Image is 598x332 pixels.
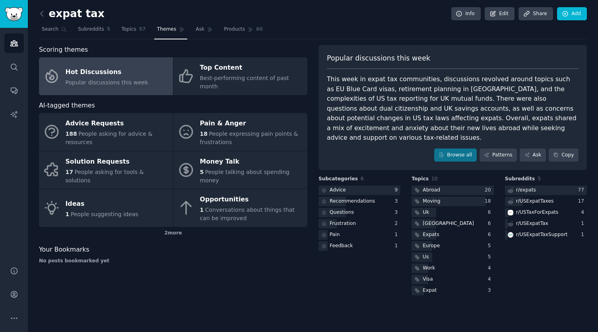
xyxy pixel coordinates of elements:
a: Topics57 [118,23,148,39]
span: Ask [196,26,204,33]
a: Hot DiscussionsPopular discussions this week [39,57,173,95]
span: People expressing pain points & frustrations [200,131,298,145]
div: Money Talk [200,155,303,168]
div: Recommendations [330,198,375,205]
span: People talking about spending money [200,169,289,184]
div: 3 [395,198,401,205]
div: 2 more [39,227,307,240]
a: r/USExpatTaxes17 [505,197,587,207]
a: Ideas1People suggesting ideas [39,189,173,227]
div: Feedback [330,242,353,250]
a: Money Talk5People talking about spending money [173,151,307,189]
a: Themes [154,23,188,39]
a: Search [39,23,70,39]
img: USExpatTaxSupport [508,232,513,238]
div: Work [423,265,435,272]
span: Search [42,26,58,33]
a: Expats6 [412,230,493,240]
div: 5 [488,254,494,261]
div: Questions [330,209,354,216]
span: 5 [538,176,541,182]
img: GummySearch logo [5,7,23,21]
span: Subreddits [505,176,535,183]
div: Europe [423,242,440,250]
div: r/ USExpatTax [516,220,548,227]
div: 1 [395,242,401,250]
span: 1 [200,207,204,213]
div: 3 [488,287,494,294]
span: 17 [66,169,73,175]
div: 4 [488,265,494,272]
span: Topics [412,176,429,183]
div: 4 [488,276,494,283]
a: r/USExpatTax1 [505,219,587,229]
a: Expat3 [412,286,493,296]
a: Share [518,7,553,21]
div: Pain [330,231,340,238]
span: Best-performing content of past month [200,75,289,90]
a: Advice9 [318,186,400,195]
div: Solution Requests [66,155,169,168]
div: 18 [485,198,494,205]
a: Recommendations3 [318,197,400,207]
a: Subreddits5 [75,23,113,39]
div: Us [423,254,429,261]
span: 6 [361,176,364,182]
a: USTaxForExpatsr/USTaxForExpats4 [505,208,587,218]
a: Edit [485,7,515,21]
div: No posts bookmarked yet [39,258,307,265]
a: Ask [520,148,546,162]
a: Top ContentBest-performing content of past month [173,57,307,95]
div: 20 [485,187,494,194]
a: Europe5 [412,241,493,251]
a: Feedback1 [318,241,400,251]
div: 3 [395,209,401,216]
div: 6 [488,231,494,238]
span: 10 [431,176,438,182]
a: Questions3 [318,208,400,218]
span: Popular discussions this week [327,53,430,63]
div: [GEOGRAPHIC_DATA] [423,220,474,227]
span: 60 [256,26,263,33]
div: Advice Requests [66,117,169,130]
a: Ask [193,23,216,39]
span: Subreddits [78,26,104,33]
a: Pain & Anger18People expressing pain points & frustrations [173,113,307,151]
div: 17 [578,198,587,205]
a: Patterns [480,148,517,162]
img: USTaxForExpats [508,210,513,215]
a: Opportunities1Conversations about things that can be improved [173,189,307,227]
div: 9 [395,187,401,194]
span: Topics [121,26,136,33]
a: Moving18 [412,197,493,207]
div: This week in expat tax communities, discussions revolved around topics such as EU Blue Card visas... [327,74,579,143]
div: Advice [330,187,346,194]
div: 77 [578,187,587,194]
div: Uk [423,209,429,216]
a: Solution Requests17People asking for tools & solutions [39,151,173,189]
span: 5 [200,169,204,175]
span: Subcategories [318,176,358,183]
span: 188 [66,131,77,137]
a: Uk6 [412,208,493,218]
span: People asking for tools & solutions [66,169,144,184]
a: Frustration2 [318,219,400,229]
a: Abroad20 [412,186,493,195]
span: 1 [66,211,70,217]
div: Top Content [200,62,303,74]
div: Visa [423,276,433,283]
a: Visa4 [412,275,493,285]
button: Copy [549,148,579,162]
span: Scoring themes [39,45,88,55]
div: r/ expats [516,187,536,194]
h2: expat tax [39,8,105,20]
div: 2 [395,220,401,227]
a: Products60 [221,23,266,39]
div: 1 [581,231,587,238]
span: Conversations about things that can be improved [200,207,295,221]
a: [GEOGRAPHIC_DATA]6 [412,219,493,229]
a: Add [557,7,587,21]
div: Pain & Anger [200,117,303,130]
a: Browse all [434,148,477,162]
div: r/ USTaxForExpats [516,209,559,216]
